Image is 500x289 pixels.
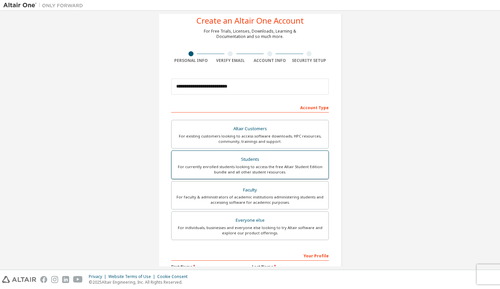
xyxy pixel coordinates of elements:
[252,264,329,269] label: Last Name
[3,2,86,9] img: Altair One
[89,274,108,279] div: Privacy
[171,264,248,269] label: First Name
[73,276,83,283] img: youtube.svg
[250,58,290,63] div: Account Info
[171,58,211,63] div: Personal Info
[290,58,329,63] div: Security Setup
[2,276,36,283] img: altair_logo.svg
[176,216,324,225] div: Everyone else
[40,276,47,283] img: facebook.svg
[176,225,324,236] div: For individuals, businesses and everyone else looking to try Altair software and explore our prod...
[176,185,324,195] div: Faculty
[176,164,324,175] div: For currently enrolled students looking to access the free Altair Student Edition bundle and all ...
[176,124,324,134] div: Altair Customers
[176,194,324,205] div: For faculty & administrators of academic institutions administering students and accessing softwa...
[51,276,58,283] img: instagram.svg
[157,274,191,279] div: Cookie Consent
[171,102,329,113] div: Account Type
[176,155,324,164] div: Students
[176,134,324,144] div: For existing customers looking to access software downloads, HPC resources, community, trainings ...
[171,250,329,261] div: Your Profile
[204,29,296,39] div: For Free Trials, Licenses, Downloads, Learning & Documentation and so much more.
[89,279,191,285] p: © 2025 Altair Engineering, Inc. All Rights Reserved.
[211,58,250,63] div: Verify Email
[196,17,304,25] div: Create an Altair One Account
[108,274,157,279] div: Website Terms of Use
[62,276,69,283] img: linkedin.svg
